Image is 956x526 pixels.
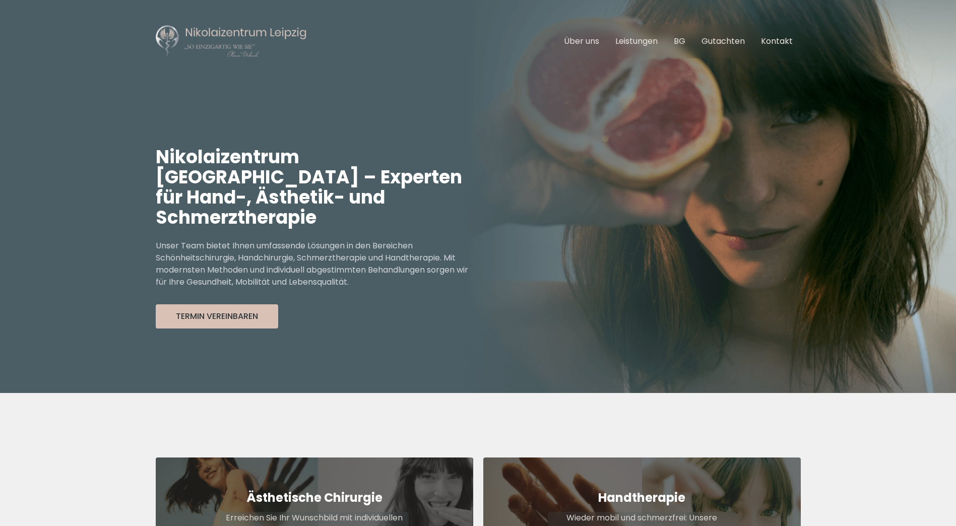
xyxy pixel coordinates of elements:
[156,147,478,228] h1: Nikolaizentrum [GEOGRAPHIC_DATA] – Experten für Hand-, Ästhetik- und Schmerztherapie
[702,35,745,47] a: Gutachten
[615,35,658,47] a: Leistungen
[246,489,383,506] strong: Ästhetische Chirurgie
[761,35,793,47] a: Kontakt
[156,240,478,288] p: Unser Team bietet Ihnen umfassende Lösungen in den Bereichen Schönheitschirurgie, Handchirurgie, ...
[598,489,685,506] strong: Handtherapie
[156,24,307,58] img: Nikolaizentrum Leipzig Logo
[674,35,685,47] a: BG
[156,304,278,328] button: Termin Vereinbaren
[564,35,599,47] a: Über uns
